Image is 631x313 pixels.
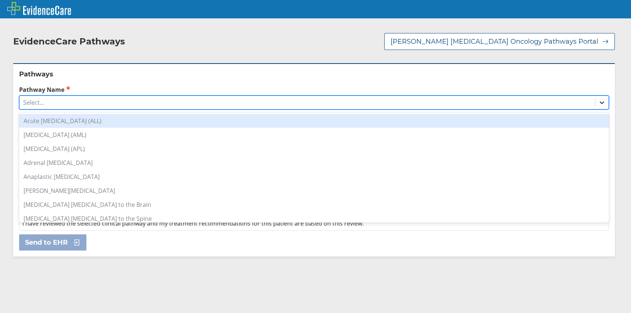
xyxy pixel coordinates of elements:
[7,2,71,15] img: EvidenceCare
[19,212,609,226] div: [MEDICAL_DATA] [MEDICAL_DATA] to the Spine
[19,184,609,198] div: [PERSON_NAME][MEDICAL_DATA]
[23,98,44,107] div: Select...
[19,114,609,128] div: Acute [MEDICAL_DATA] (ALL)
[22,219,364,227] span: I have reviewed the selected clinical pathway and my treatment recommendations for this patient a...
[19,70,609,79] h2: Pathways
[13,36,125,47] h2: EvidenceCare Pathways
[19,142,609,156] div: [MEDICAL_DATA] (APL)
[391,37,598,46] span: [PERSON_NAME] [MEDICAL_DATA] Oncology Pathways Portal
[384,33,615,50] button: [PERSON_NAME] [MEDICAL_DATA] Oncology Pathways Portal
[19,85,609,94] label: Pathway Name
[19,198,609,212] div: [MEDICAL_DATA] [MEDICAL_DATA] to the Brain
[19,170,609,184] div: Anaplastic [MEDICAL_DATA]
[19,234,86,251] button: Send to EHR
[19,156,609,170] div: Adrenal [MEDICAL_DATA]
[19,128,609,142] div: [MEDICAL_DATA] (AML)
[25,238,68,247] span: Send to EHR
